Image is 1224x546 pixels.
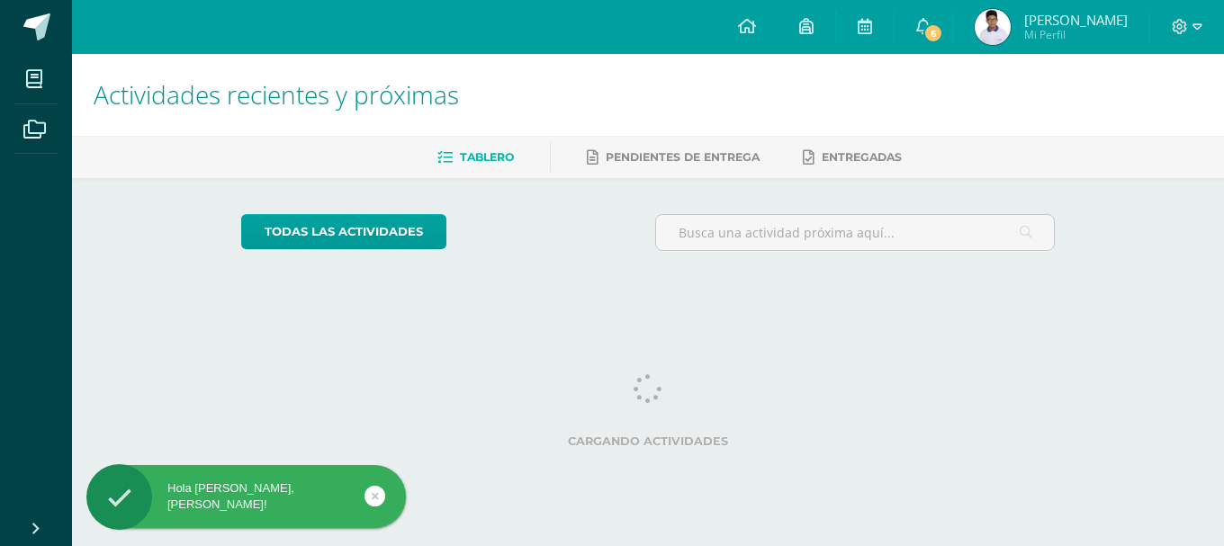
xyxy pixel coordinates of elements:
label: Cargando actividades [241,434,1056,448]
a: Entregadas [803,143,902,172]
a: Tablero [437,143,514,172]
a: todas las Actividades [241,214,446,249]
div: Hola [PERSON_NAME], [PERSON_NAME]! [86,480,406,513]
span: [PERSON_NAME] [1024,11,1128,29]
a: Pendientes de entrega [587,143,760,172]
span: Tablero [460,150,514,164]
img: c9d05fe0526a1c9507232ac34499403a.png [975,9,1011,45]
span: Mi Perfil [1024,27,1128,42]
span: Pendientes de entrega [606,150,760,164]
span: Actividades recientes y próximas [94,77,459,112]
span: Entregadas [822,150,902,164]
span: 6 [923,23,943,43]
input: Busca una actividad próxima aquí... [656,215,1055,250]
